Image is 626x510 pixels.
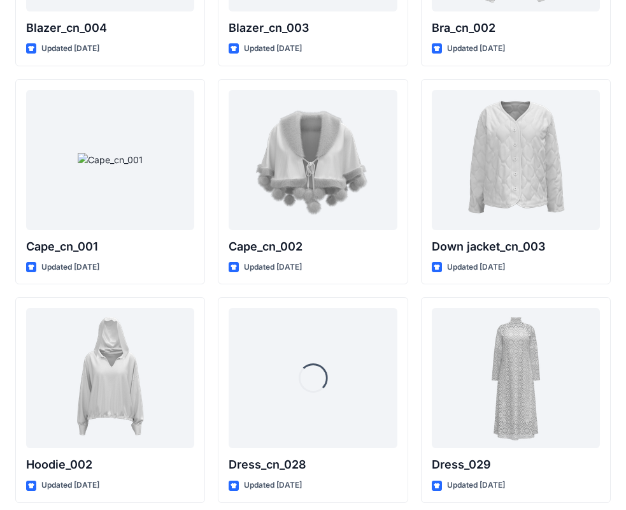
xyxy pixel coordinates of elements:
a: Cape_cn_001 [26,90,194,230]
p: Updated [DATE] [244,261,302,274]
a: Down jacket_cn_003 [432,90,600,230]
p: Updated [DATE] [244,479,302,492]
p: Updated [DATE] [447,261,505,274]
p: Cape_cn_002 [229,238,397,256]
p: Down jacket_cn_003 [432,238,600,256]
p: Updated [DATE] [41,42,99,55]
p: Blazer_cn_004 [26,19,194,37]
p: Hoodie_002 [26,456,194,474]
p: Blazer_cn_003 [229,19,397,37]
p: Updated [DATE] [41,479,99,492]
p: Updated [DATE] [447,479,505,492]
p: Updated [DATE] [447,42,505,55]
p: Updated [DATE] [41,261,99,274]
p: Dress_cn_028 [229,456,397,474]
p: Dress_029 [432,456,600,474]
p: Updated [DATE] [244,42,302,55]
p: Bra_cn_002 [432,19,600,37]
a: Cape_cn_002 [229,90,397,230]
p: Cape_cn_001 [26,238,194,256]
a: Hoodie_002 [26,308,194,448]
a: Dress_029 [432,308,600,448]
